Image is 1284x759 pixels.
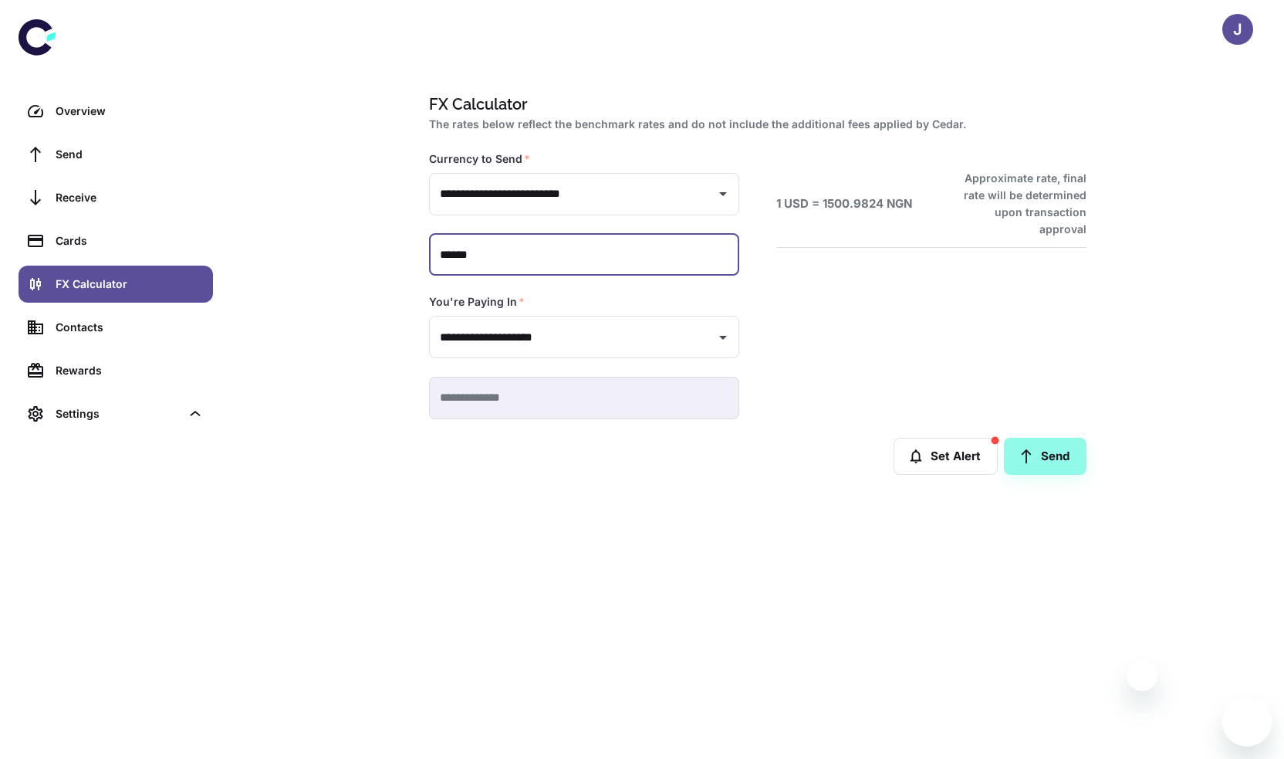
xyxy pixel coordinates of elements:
div: Settings [19,395,213,432]
div: FX Calculator [56,276,204,293]
button: J [1222,14,1253,45]
a: FX Calculator [19,266,213,303]
iframe: Button to launch messaging window [1222,697,1272,747]
a: Overview [19,93,213,130]
div: Send [56,146,204,163]
div: Cards [56,232,204,249]
a: Cards [19,222,213,259]
button: Open [712,183,734,205]
div: Overview [56,103,204,120]
div: Receive [56,189,204,206]
div: Rewards [56,362,204,379]
label: Currency to Send [429,151,530,167]
h6: 1 USD = 1500.9824 NGN [776,195,912,213]
div: Contacts [56,319,204,336]
a: Send [19,136,213,173]
label: You're Paying In [429,294,525,310]
iframe: Close message [1127,660,1157,691]
button: Set Alert [894,438,998,475]
a: Contacts [19,309,213,346]
h1: FX Calculator [429,93,1080,116]
button: Open [712,327,734,348]
a: Rewards [19,352,213,389]
a: Receive [19,179,213,216]
div: Settings [56,405,181,422]
h6: Approximate rate, final rate will be determined upon transaction approval [947,170,1086,238]
a: Send [1004,438,1086,475]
